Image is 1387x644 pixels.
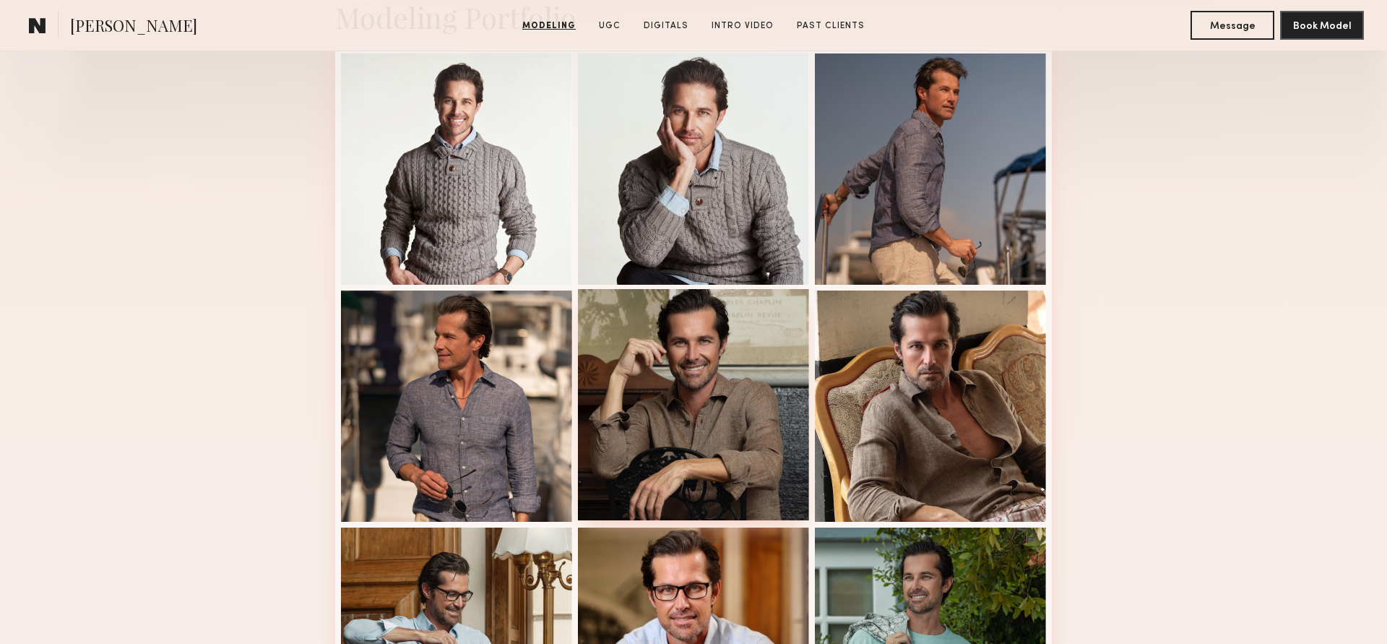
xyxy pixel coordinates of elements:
[70,14,197,40] span: [PERSON_NAME]
[706,20,779,33] a: Intro Video
[593,20,626,33] a: UGC
[1280,11,1364,40] button: Book Model
[791,20,870,33] a: Past Clients
[1280,19,1364,31] a: Book Model
[638,20,694,33] a: Digitals
[1191,11,1274,40] button: Message
[517,20,582,33] a: Modeling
